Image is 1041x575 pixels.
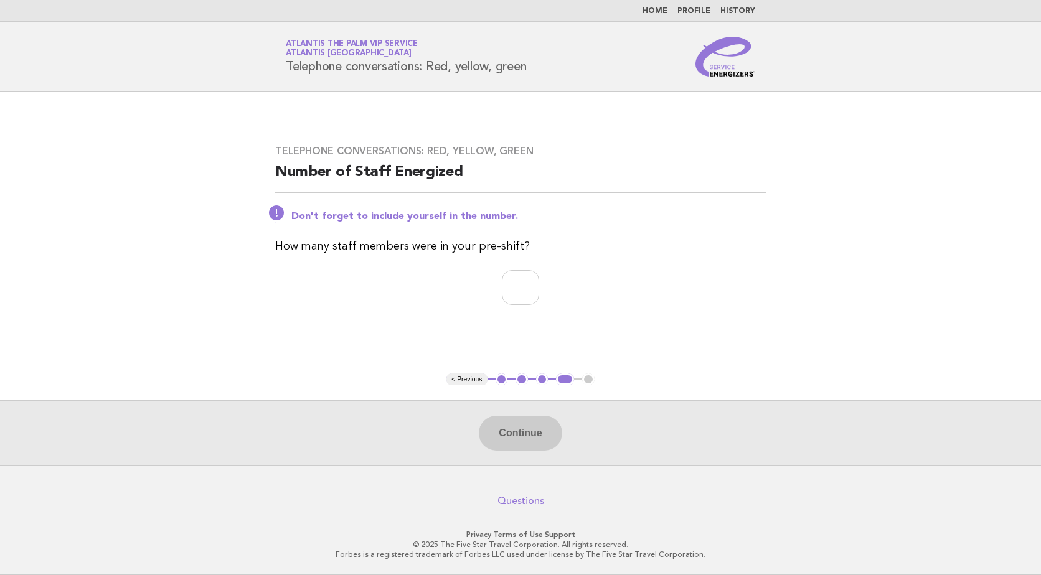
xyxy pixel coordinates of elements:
a: History [720,7,755,15]
p: Forbes is a registered trademark of Forbes LLC used under license by The Five Star Travel Corpora... [139,549,902,559]
h3: Telephone conversations: Red, yellow, green [275,145,766,157]
p: Don't forget to include yourself in the number. [291,210,766,223]
p: © 2025 The Five Star Travel Corporation. All rights reserved. [139,540,902,549]
button: 2 [516,373,528,386]
span: Atlantis [GEOGRAPHIC_DATA] [286,50,412,58]
a: Terms of Use [493,530,543,539]
p: · · [139,530,902,540]
button: 3 [536,373,549,386]
a: Privacy [466,530,491,539]
button: 4 [556,373,574,386]
a: Profile [677,7,710,15]
a: Atlantis The Palm VIP ServiceAtlantis [GEOGRAPHIC_DATA] [286,40,418,57]
button: < Previous [446,373,487,386]
h2: Number of Staff Energized [275,162,766,193]
h1: Telephone conversations: Red, yellow, green [286,40,526,73]
a: Questions [497,495,544,507]
button: 1 [496,373,508,386]
a: Home [643,7,667,15]
img: Service Energizers [695,37,755,77]
p: How many staff members were in your pre-shift? [275,238,766,255]
a: Support [545,530,575,539]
